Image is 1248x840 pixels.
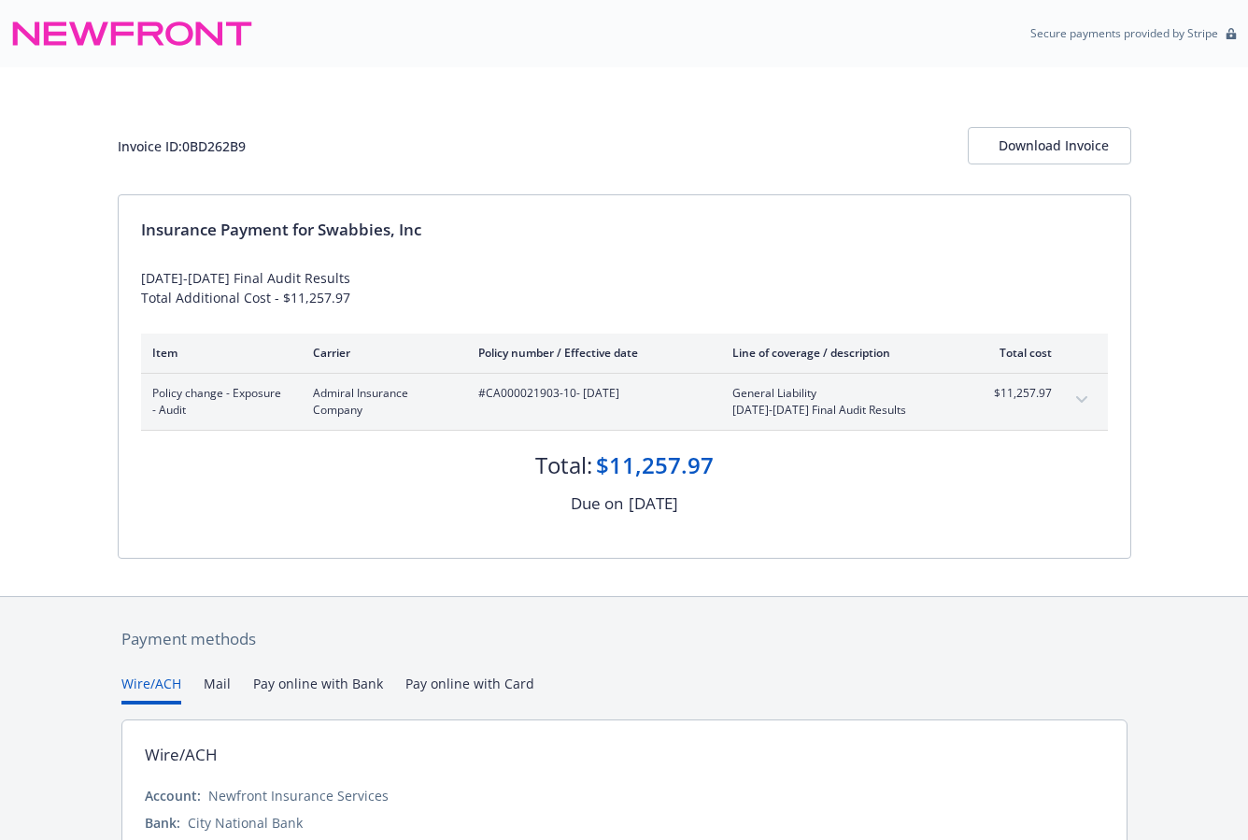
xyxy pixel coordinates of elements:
span: General Liability[DATE]-[DATE] Final Audit Results [732,385,952,419]
div: Policy change - Exposure - AuditAdmiral Insurance Company#CA000021903-10- [DATE]General Liability... [141,374,1108,430]
button: Wire/ACH [121,674,181,705]
div: Total: [535,449,592,481]
span: Admiral Insurance Company [313,385,448,419]
div: $11,257.97 [596,449,714,481]
div: Download Invoice [999,128,1100,164]
div: City National Bank [188,813,303,833]
button: expand content [1067,385,1097,415]
div: Carrier [313,345,448,361]
button: Pay online with Card [405,674,534,705]
div: Policy number / Effective date [478,345,702,361]
div: Line of coverage / description [732,345,952,361]
div: [DATE]-[DATE] Final Audit Results Total Additional Cost - $11,257.97 [141,268,1108,307]
div: Insurance Payment for Swabbies, Inc [141,218,1108,242]
div: Wire/ACH [145,743,218,767]
div: Total cost [982,345,1052,361]
span: Policy change - Exposure - Audit [152,385,283,419]
span: General Liability [732,385,952,402]
div: Payment methods [121,627,1127,651]
span: #CA000021903-10 - [DATE] [478,385,702,402]
button: Download Invoice [968,127,1131,164]
div: [DATE] [629,491,678,516]
div: Bank: [145,813,180,833]
button: Mail [204,674,231,705]
p: Secure payments provided by Stripe [1030,25,1218,41]
div: Invoice ID: 0BD262B9 [118,136,246,156]
div: Item [152,345,283,361]
span: $11,257.97 [982,385,1052,402]
div: Due on [571,491,623,516]
span: [DATE]-[DATE] Final Audit Results [732,402,952,419]
button: Pay online with Bank [253,674,383,705]
div: Newfront Insurance Services [208,786,389,805]
div: Account: [145,786,201,805]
